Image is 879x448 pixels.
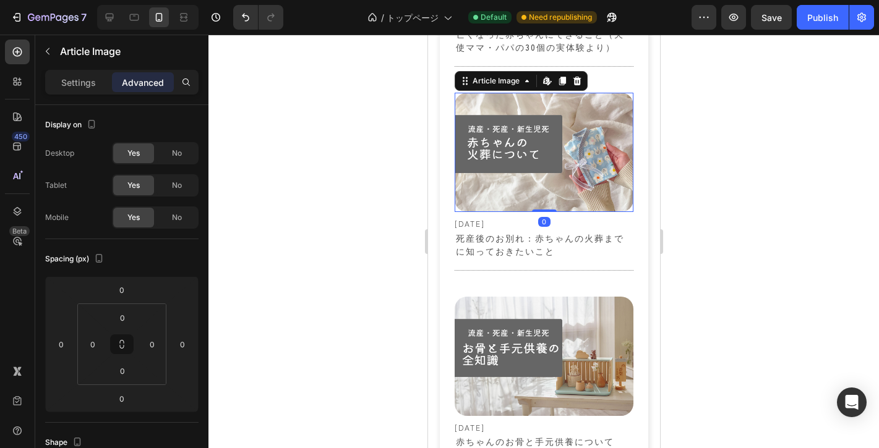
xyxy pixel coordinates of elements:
p: Settings [61,76,96,89]
div: 450 [12,132,30,142]
input: 0px [143,335,161,353]
button: Publish [797,5,849,30]
iframe: Design area [428,35,660,448]
div: Undo/Redo [233,5,283,30]
div: Mobile [45,212,69,223]
div: Article Image [42,41,94,52]
div: Beta [9,226,30,236]
button: 7 [5,5,92,30]
span: / [381,11,384,24]
span: No [172,180,182,191]
button: Save [751,5,792,30]
div: Display on [45,117,99,133]
input: 0 [109,389,134,408]
span: Default [481,12,507,23]
span: No [172,212,182,223]
span: Need republishing [529,12,592,23]
input: 0 [52,335,71,353]
span: No [172,148,182,159]
span: Yes [127,180,140,191]
input: 0px [84,335,102,353]
a: 死産後のお別れ：赤ちゃんの火葬までに知っておきたいこと [27,196,206,224]
span: Yes [127,212,140,223]
input: 0px [110,308,135,327]
input: 0 [173,335,192,353]
span: Save [761,12,782,23]
a: 赤ちゃんのお骨と手元供養について [27,399,187,415]
div: Desktop [45,148,74,159]
div: [DATE] [27,386,187,400]
div: Tablet [45,180,67,191]
span: トップページ [387,11,439,24]
span: Yes [127,148,140,159]
div: Spacing (px) [45,251,106,268]
div: [DATE] [27,182,206,196]
div: Publish [807,11,838,24]
input: 0 [109,281,134,299]
div: 0 [110,182,122,192]
p: Advanced [122,76,164,89]
input: 0px [110,361,135,380]
p: 7 [81,10,87,25]
p: Article Image [60,44,194,59]
div: Open Intercom Messenger [837,387,867,417]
